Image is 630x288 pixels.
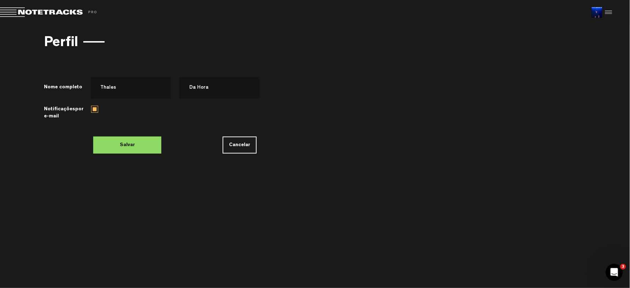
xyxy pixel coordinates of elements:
[91,77,171,99] input: Primeiro nome
[120,143,135,148] font: Salvar
[622,264,625,269] font: 3
[93,137,161,154] button: Salvar
[606,264,623,281] iframe: Chat ao vivo do Intercom
[592,7,602,18] img: ACg8ocJUT6kV_waIMCisfa33qoNl97Z1ANGPeJTI6SDXkWqbpxMpHoQ=s96-c
[44,107,75,112] font: Notificações
[179,77,260,99] input: Sobrenome
[44,37,78,51] font: Perfil
[229,143,250,148] font: Cancelar
[44,85,82,90] font: Nome completo
[223,137,257,154] button: Cancelar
